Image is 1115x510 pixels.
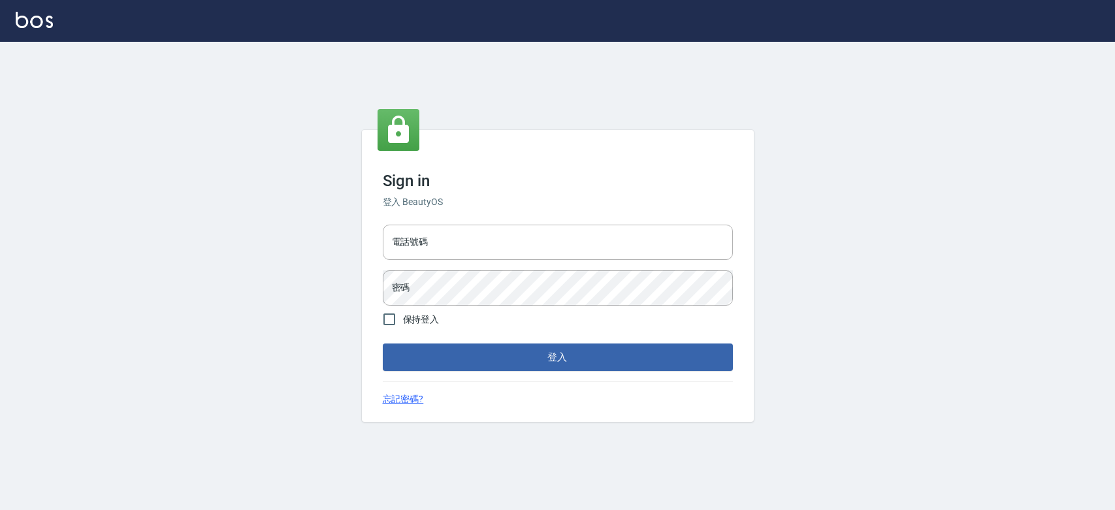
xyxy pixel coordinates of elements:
img: Logo [16,12,53,28]
a: 忘記密碼? [383,392,424,406]
span: 保持登入 [403,313,440,327]
button: 登入 [383,343,733,371]
h6: 登入 BeautyOS [383,195,733,209]
h3: Sign in [383,172,733,190]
